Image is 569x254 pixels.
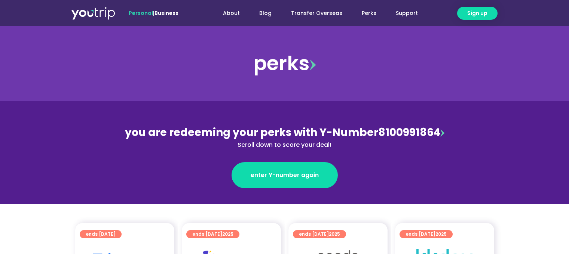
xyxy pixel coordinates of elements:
a: About [213,6,250,20]
a: enter Y-number again [232,162,338,188]
a: ends [DATE] [80,230,122,238]
span: ends [DATE] [406,230,447,238]
span: ends [DATE] [299,230,340,238]
a: ends [DATE]2025 [293,230,346,238]
span: 2025 [222,231,233,237]
nav: Menu [199,6,428,20]
span: ends [DATE] [192,230,233,238]
a: Transfer Overseas [281,6,352,20]
span: enter Y-number again [251,171,319,180]
span: Personal [129,9,153,17]
div: 8100991864 [122,125,447,149]
a: ends [DATE]2025 [400,230,453,238]
span: you are redeeming your perks with Y-Number [125,125,378,140]
span: ends [DATE] [86,230,116,238]
span: 2025 [329,231,340,237]
a: ends [DATE]2025 [186,230,239,238]
a: Blog [250,6,281,20]
a: Perks [352,6,386,20]
span: Sign up [467,9,487,17]
span: 2025 [435,231,447,237]
div: Scroll down to score your deal! [122,140,447,149]
a: Business [155,9,178,17]
span: | [129,9,178,17]
a: Sign up [457,7,498,20]
a: Support [386,6,428,20]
